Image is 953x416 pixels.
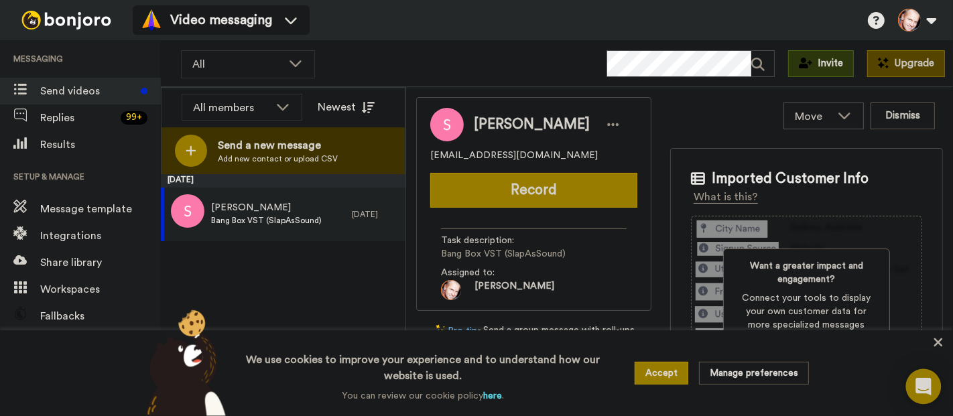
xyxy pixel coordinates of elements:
div: All members [193,100,269,116]
a: here [483,391,502,401]
button: Record [430,173,637,208]
span: Video messaging [170,11,272,29]
img: Image of Scott [430,108,464,141]
button: Manage preferences [699,362,809,385]
span: [EMAIL_ADDRESS][DOMAIN_NAME] [430,149,598,163]
div: - Send a group message with roll-ups [416,324,651,338]
span: Share library [40,255,161,271]
img: bbd81e86-b9e1-45d7-a59f-2f6a40d89062-1695469288.jpg [441,280,461,300]
button: Invite [788,50,854,77]
span: Task description : [441,234,535,248]
span: [PERSON_NAME] [474,280,554,300]
span: Want a greater impact and engagement? [735,260,879,287]
span: [PERSON_NAME] [474,115,590,135]
span: Integrations [40,228,161,244]
img: magic-wand.svg [433,324,445,338]
span: Message template [40,201,161,217]
span: Workspaces [40,281,161,297]
span: Replies [40,110,115,126]
span: Bang Box VST (SlapAsSound) [441,248,568,261]
span: All [192,56,282,72]
img: vm-color.svg [141,9,162,31]
span: [PERSON_NAME] [211,202,322,215]
img: s.png [171,194,204,228]
span: Move [795,109,831,125]
span: Fallbacks [40,308,161,324]
img: bear-with-cookie.png [133,309,233,416]
span: Add new contact or upload CSV [218,153,338,164]
span: Bang Box VST (SlapAsSound) [211,215,322,226]
div: What is this? [694,189,758,205]
img: bj-logo-header-white.svg [16,11,117,29]
div: 99 + [121,111,147,125]
span: Imported Customer Info [712,169,869,189]
span: Send a new message [218,137,338,153]
h3: We use cookies to improve your experience and to understand how our website is used. [233,344,613,384]
p: You can review our cookie policy . [342,389,504,403]
div: [DATE] [352,209,399,220]
span: Send videos [40,83,135,99]
button: Accept [635,362,688,385]
button: Upgrade [867,50,945,77]
a: Pro tip [433,324,477,338]
span: Results [40,137,161,153]
span: Assigned to: [441,267,535,280]
button: Newest [308,94,385,121]
div: [DATE] [161,174,405,188]
span: Connect your tools to display your own customer data for more specialized messages [735,292,879,332]
button: Dismiss [871,102,935,129]
div: Open Intercom Messenger [906,369,942,405]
